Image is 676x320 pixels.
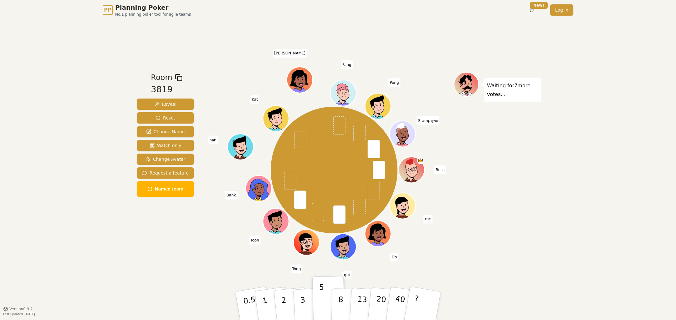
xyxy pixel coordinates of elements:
span: Reset [156,115,175,121]
span: Click to change your name [341,60,353,69]
button: Change Name [137,126,194,137]
span: Click to change your name [434,165,446,174]
a: PPPlanning PokerNo.1 planning poker tool for agile teams [103,3,191,17]
span: Boss is the host [417,158,424,164]
span: Click to change your name [417,116,439,125]
p: 5 [319,283,325,317]
span: PP [104,6,111,14]
span: Version 0.9.2 [9,307,33,312]
span: Click to change your name [390,253,398,262]
div: New! [530,2,548,9]
span: Last updated: [DATE] [3,312,35,316]
span: Click to change your name [388,79,400,87]
span: Click to change your name [250,95,259,104]
span: Click to change your name [290,265,302,273]
a: Log in [550,4,573,16]
span: Change Avatar [146,156,186,162]
button: New! [526,4,538,16]
div: 3819 [151,83,182,96]
button: Watch only [137,140,194,151]
button: Version0.9.2 [3,307,33,312]
button: Reset [137,112,194,124]
span: Reveal [154,101,177,107]
span: Click to change your name [208,136,218,145]
p: Waiting for 7 more votes... [487,81,538,99]
span: Click to change your name [225,191,238,200]
span: Click to change your name [423,215,432,224]
span: No.1 planning poker tool for agile teams [115,12,191,17]
span: Click to change your name [249,236,261,245]
button: Reveal [137,99,194,110]
span: Watch only [150,142,182,149]
span: Click to change your name [273,49,307,58]
span: Room [151,72,172,83]
button: Change Avatar [137,154,194,165]
span: Request a feature [142,170,189,176]
span: Change Name [146,129,185,135]
button: Named room [137,181,194,197]
button: Request a feature [137,167,194,179]
span: Planning Poker [115,3,191,12]
span: (you) [430,120,438,123]
span: Click to change your name [342,271,351,280]
span: Named room [147,186,183,192]
button: Click to change your avatar [391,122,415,146]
